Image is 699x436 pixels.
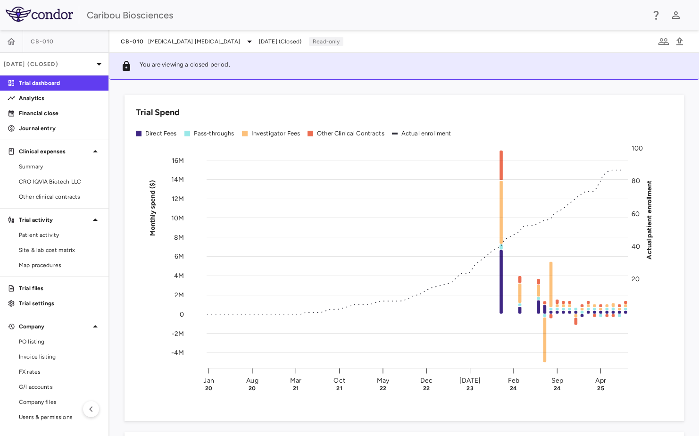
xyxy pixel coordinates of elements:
[145,129,177,138] div: Direct Fees
[380,385,386,392] text: 22
[317,129,384,138] div: Other Clinical Contracts
[632,210,640,218] tspan: 60
[172,195,184,203] tspan: 12M
[19,284,101,293] p: Trial files
[19,177,101,186] span: CRO IQVIA Biotech LLC
[203,377,214,385] text: Jan
[632,177,640,185] tspan: 80
[19,383,101,391] span: G/l accounts
[175,291,184,299] tspan: 2M
[87,8,644,22] div: Caribou Biosciences
[180,310,184,318] tspan: 0
[19,147,90,156] p: Clinical expenses
[19,322,90,331] p: Company
[290,377,301,385] text: Mar
[19,246,101,254] span: Site & lab cost matrix
[121,38,144,45] span: CB-010
[175,252,184,260] tspan: 6M
[246,377,258,385] text: Aug
[172,329,184,337] tspan: -2M
[19,162,101,171] span: Summary
[645,180,653,259] tspan: Actual patient enrollment
[336,385,342,392] text: 21
[171,214,184,222] tspan: 10M
[205,385,212,392] text: 20
[249,385,256,392] text: 20
[554,385,561,392] text: 24
[140,60,230,72] p: You are viewing a closed period.
[401,129,451,138] div: Actual enrollment
[632,243,640,251] tspan: 40
[172,156,184,164] tspan: 16M
[420,377,433,385] text: Dec
[595,377,606,385] text: Apr
[510,385,517,392] text: 24
[4,60,93,68] p: [DATE] (Closed)
[632,275,640,283] tspan: 20
[309,37,343,46] p: Read-only
[136,106,180,119] h6: Trial Spend
[149,180,157,236] tspan: Monthly spend ($)
[459,377,481,385] text: [DATE]
[259,37,301,46] span: [DATE] (Closed)
[31,38,54,45] span: CB-010
[377,377,390,385] text: May
[19,337,101,346] span: PO listing
[6,7,73,22] img: logo-full-SnFGN8VE.png
[293,385,299,392] text: 21
[19,261,101,269] span: Map procedures
[508,377,519,385] text: Feb
[19,94,101,102] p: Analytics
[466,385,473,392] text: 23
[148,37,240,46] span: [MEDICAL_DATA] [MEDICAL_DATA]
[194,129,234,138] div: Pass-throughs
[171,349,184,357] tspan: -4M
[19,193,101,201] span: Other clinical contracts
[19,231,101,239] span: Patient activity
[19,124,101,133] p: Journal entry
[19,413,101,421] span: Users & permissions
[19,398,101,406] span: Company files
[174,233,184,241] tspan: 8M
[19,109,101,117] p: Financial close
[19,79,101,87] p: Trial dashboard
[174,272,184,280] tspan: 4M
[19,216,90,224] p: Trial activity
[597,385,604,392] text: 25
[251,129,300,138] div: Investigator Fees
[171,176,184,184] tspan: 14M
[19,368,101,376] span: FX rates
[333,377,345,385] text: Oct
[632,144,643,152] tspan: 100
[19,299,101,308] p: Trial settings
[423,385,430,392] text: 22
[551,377,563,385] text: Sep
[19,352,101,361] span: Invoice listing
